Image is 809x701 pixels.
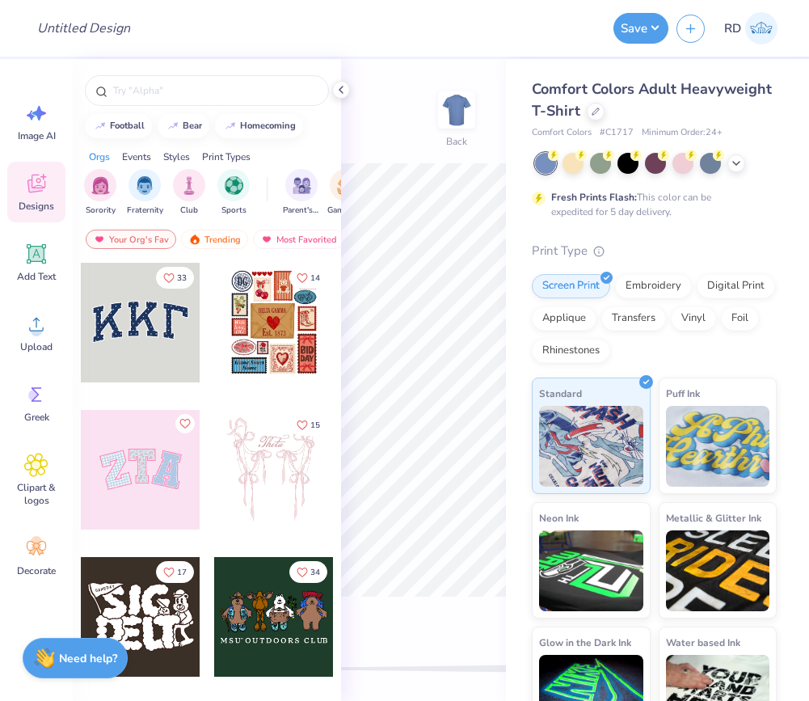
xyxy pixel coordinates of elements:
[532,306,596,331] div: Applique
[110,121,145,130] div: football
[724,19,741,38] span: RD
[166,121,179,131] img: trend_line.gif
[600,126,634,140] span: # C1717
[539,530,643,611] img: Neon Ink
[24,12,143,44] input: Untitled Design
[180,176,198,195] img: Club Image
[666,530,770,611] img: Metallic & Glitter Ink
[18,129,56,142] span: Image AI
[289,267,327,289] button: Like
[666,509,761,526] span: Metallic & Glitter Ink
[666,634,740,651] span: Water based Ink
[17,270,56,283] span: Add Text
[293,176,311,195] img: Parent's Weekend Image
[310,421,320,429] span: 15
[240,121,296,130] div: homecoming
[327,169,364,217] div: filter for Game Day
[202,150,251,164] div: Print Types
[601,306,666,331] div: Transfers
[532,274,610,298] div: Screen Print
[253,230,344,249] div: Most Favorited
[539,406,643,487] img: Standard
[260,234,273,245] img: most_fav.gif
[158,114,209,138] button: bear
[91,176,110,195] img: Sorority Image
[539,634,631,651] span: Glow in the Dark Ink
[532,242,777,260] div: Print Type
[180,205,198,217] span: Club
[173,169,205,217] button: filter button
[217,169,250,217] button: filter button
[289,561,327,583] button: Like
[20,340,53,353] span: Upload
[17,564,56,577] span: Decorate
[310,568,320,576] span: 34
[93,234,106,245] img: most_fav.gif
[86,230,176,249] div: Your Org's Fav
[446,134,467,149] div: Back
[10,481,63,507] span: Clipart & logos
[539,509,579,526] span: Neon Ink
[84,169,116,217] div: filter for Sorority
[175,414,195,433] button: Like
[156,267,194,289] button: Like
[156,561,194,583] button: Like
[181,230,248,249] div: Trending
[217,169,250,217] div: filter for Sports
[745,12,777,44] img: Rommel Del Rosario
[177,274,187,282] span: 33
[85,114,152,138] button: football
[666,406,770,487] img: Puff Ink
[337,176,356,195] img: Game Day Image
[327,169,364,217] button: filter button
[19,200,54,213] span: Designs
[721,306,759,331] div: Foil
[327,205,364,217] span: Game Day
[532,126,592,140] span: Comfort Colors
[613,13,668,44] button: Save
[283,205,320,217] span: Parent's Weekend
[225,176,243,195] img: Sports Image
[163,150,190,164] div: Styles
[188,234,201,245] img: trending.gif
[310,274,320,282] span: 14
[697,274,775,298] div: Digital Print
[440,94,473,126] img: Back
[642,126,723,140] span: Minimum Order: 24 +
[671,306,716,331] div: Vinyl
[183,121,202,130] div: bear
[177,568,187,576] span: 17
[283,169,320,217] div: filter for Parent's Weekend
[127,169,163,217] button: filter button
[84,169,116,217] button: filter button
[127,205,163,217] span: Fraternity
[122,150,151,164] div: Events
[283,169,320,217] button: filter button
[24,411,49,424] span: Greek
[717,12,785,44] a: RD
[221,205,246,217] span: Sports
[94,121,107,131] img: trend_line.gif
[551,190,750,219] div: This color can be expedited for 5 day delivery.
[86,205,116,217] span: Sorority
[89,150,110,164] div: Orgs
[532,339,610,363] div: Rhinestones
[224,121,237,131] img: trend_line.gif
[136,176,154,195] img: Fraternity Image
[532,79,772,120] span: Comfort Colors Adult Heavyweight T-Shirt
[112,82,318,99] input: Try "Alpha"
[173,169,205,217] div: filter for Club
[289,414,327,436] button: Like
[666,385,700,402] span: Puff Ink
[59,651,117,666] strong: Need help?
[127,169,163,217] div: filter for Fraternity
[551,191,637,204] strong: Fresh Prints Flash:
[539,385,582,402] span: Standard
[615,274,692,298] div: Embroidery
[215,114,303,138] button: homecoming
